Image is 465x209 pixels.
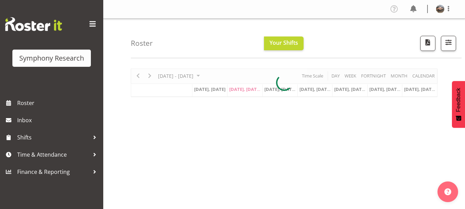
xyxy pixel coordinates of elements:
[436,5,444,13] img: lindsay-holland6d975a4b06d72750adc3751bbfb7dc9f.png
[444,188,451,195] img: help-xxl-2.png
[17,115,100,125] span: Inbox
[17,149,89,160] span: Time & Attendance
[420,36,435,51] button: Download a PDF of the roster according to the set date range.
[455,88,462,112] span: Feedback
[19,53,84,63] div: Symphony Research
[441,36,456,51] button: Filter Shifts
[5,17,62,31] img: Rosterit website logo
[17,167,89,177] span: Finance & Reporting
[270,39,298,46] span: Your Shifts
[17,98,100,108] span: Roster
[264,36,304,50] button: Your Shifts
[17,132,89,143] span: Shifts
[452,81,465,128] button: Feedback - Show survey
[131,39,153,47] h4: Roster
